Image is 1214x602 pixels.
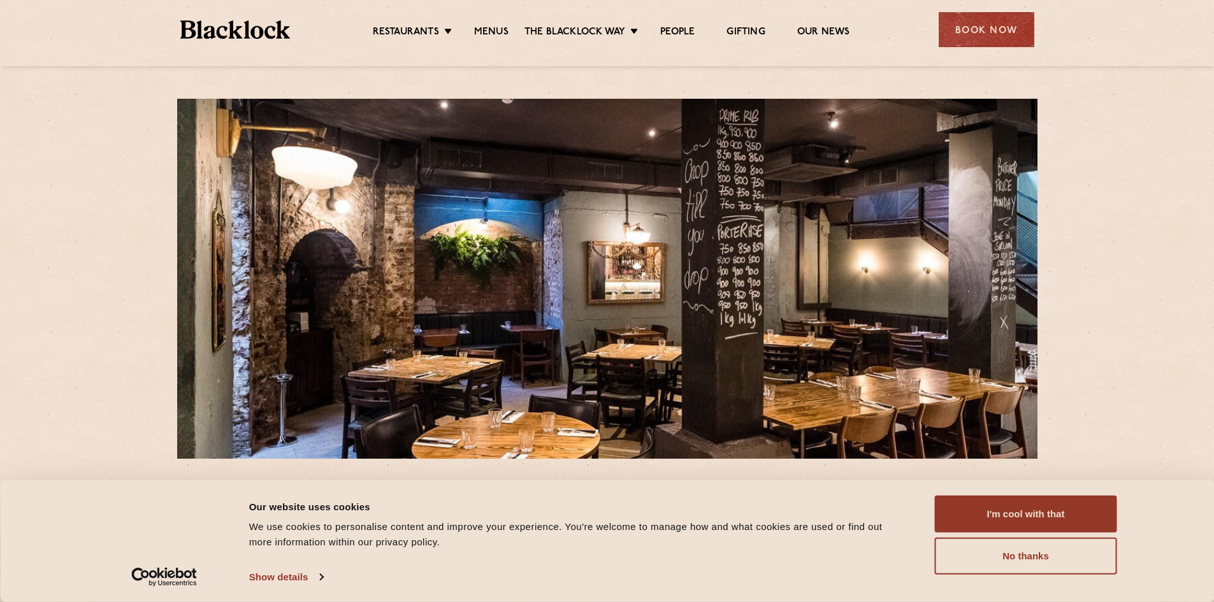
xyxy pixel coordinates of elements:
[726,26,765,40] a: Gifting
[180,20,291,39] img: BL_Textured_Logo-footer-cropped.svg
[524,26,625,40] a: The Blacklock Way
[939,12,1034,47] div: Book Now
[935,496,1117,533] button: I'm cool with that
[249,568,323,587] a: Show details
[474,26,509,40] a: Menus
[249,519,906,550] div: We use cookies to personalise content and improve your experience. You're welcome to manage how a...
[797,26,850,40] a: Our News
[935,538,1117,575] button: No thanks
[108,568,220,587] a: Usercentrics Cookiebot - opens in a new window
[373,26,439,40] a: Restaurants
[249,499,906,514] div: Our website uses cookies
[660,26,695,40] a: People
